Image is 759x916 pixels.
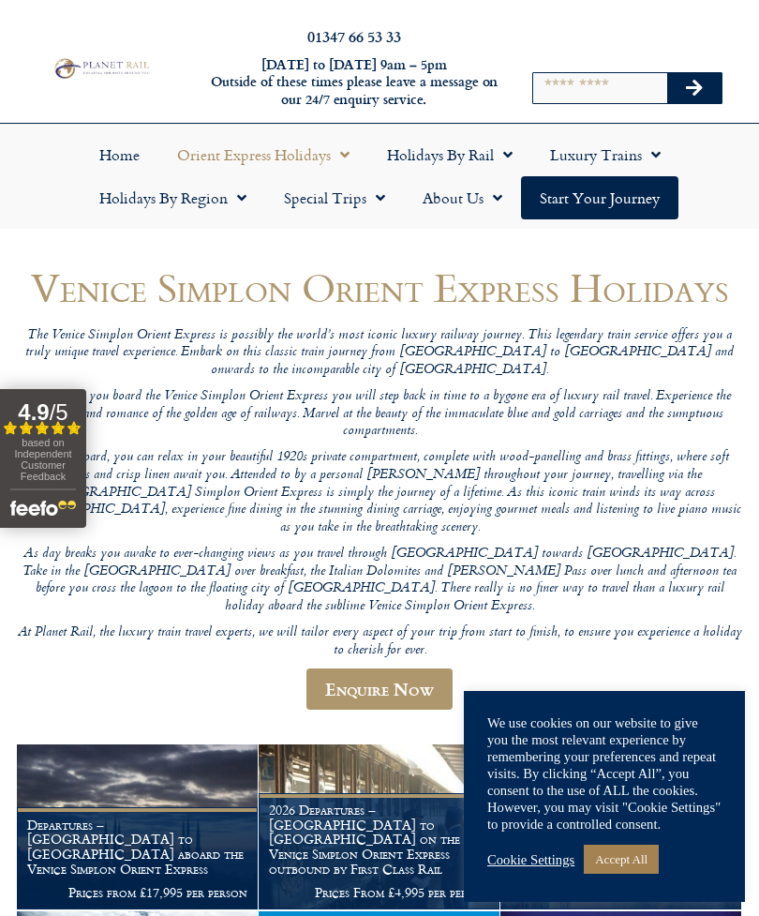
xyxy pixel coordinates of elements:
[17,546,742,616] p: As day breaks you awake to ever-changing views as you travel through [GEOGRAPHIC_DATA] towards [G...
[27,885,247,900] p: Prices from £17,995 per person
[404,176,521,219] a: About Us
[259,744,500,910] a: 2026 Departures – [GEOGRAPHIC_DATA] to [GEOGRAPHIC_DATA] on the Venice Simplon Orient Express out...
[17,265,742,309] h1: Venice Simplon Orient Express Holidays
[307,25,401,47] a: 01347 66 53 33
[207,56,501,109] h6: [DATE] to [DATE] 9am – 5pm Outside of these times please leave a message on our 24/7 enquiry serv...
[521,176,678,219] a: Start your Journey
[81,133,158,176] a: Home
[269,803,489,877] h1: 2026 Departures – [GEOGRAPHIC_DATA] to [GEOGRAPHIC_DATA] on the Venice Simplon Orient Express out...
[81,176,265,219] a: Holidays by Region
[265,176,404,219] a: Special Trips
[17,744,259,910] a: Departures – [GEOGRAPHIC_DATA] to [GEOGRAPHIC_DATA] aboard the Venice Simplon Orient Express Pric...
[27,818,247,877] h1: Departures – [GEOGRAPHIC_DATA] to [GEOGRAPHIC_DATA] aboard the Venice Simplon Orient Express
[51,56,152,82] img: Planet Rail Train Holidays Logo
[368,133,531,176] a: Holidays by Rail
[17,449,742,536] p: Once on board, you can relax in your beautiful 1920s private compartment, complete with wood-pane...
[17,327,742,380] p: The Venice Simplon Orient Express is possibly the world’s most iconic luxury railway journey. Thi...
[487,714,722,833] div: We use cookies on our website to give you the most relevant experience by remembering your prefer...
[17,388,742,441] p: As soon as you board the Venice Simplon Orient Express you will step back in time to a bygone era...
[667,73,722,103] button: Search
[9,133,750,219] nav: Menu
[306,668,453,710] a: Enquire Now
[584,845,659,874] a: Accept All
[531,133,679,176] a: Luxury Trains
[17,624,742,659] p: At Planet Rail, the luxury train travel experts, we will tailor every aspect of your trip from st...
[158,133,368,176] a: Orient Express Holidays
[269,885,489,900] p: Prices From £4,995 per person
[487,851,574,868] a: Cookie Settings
